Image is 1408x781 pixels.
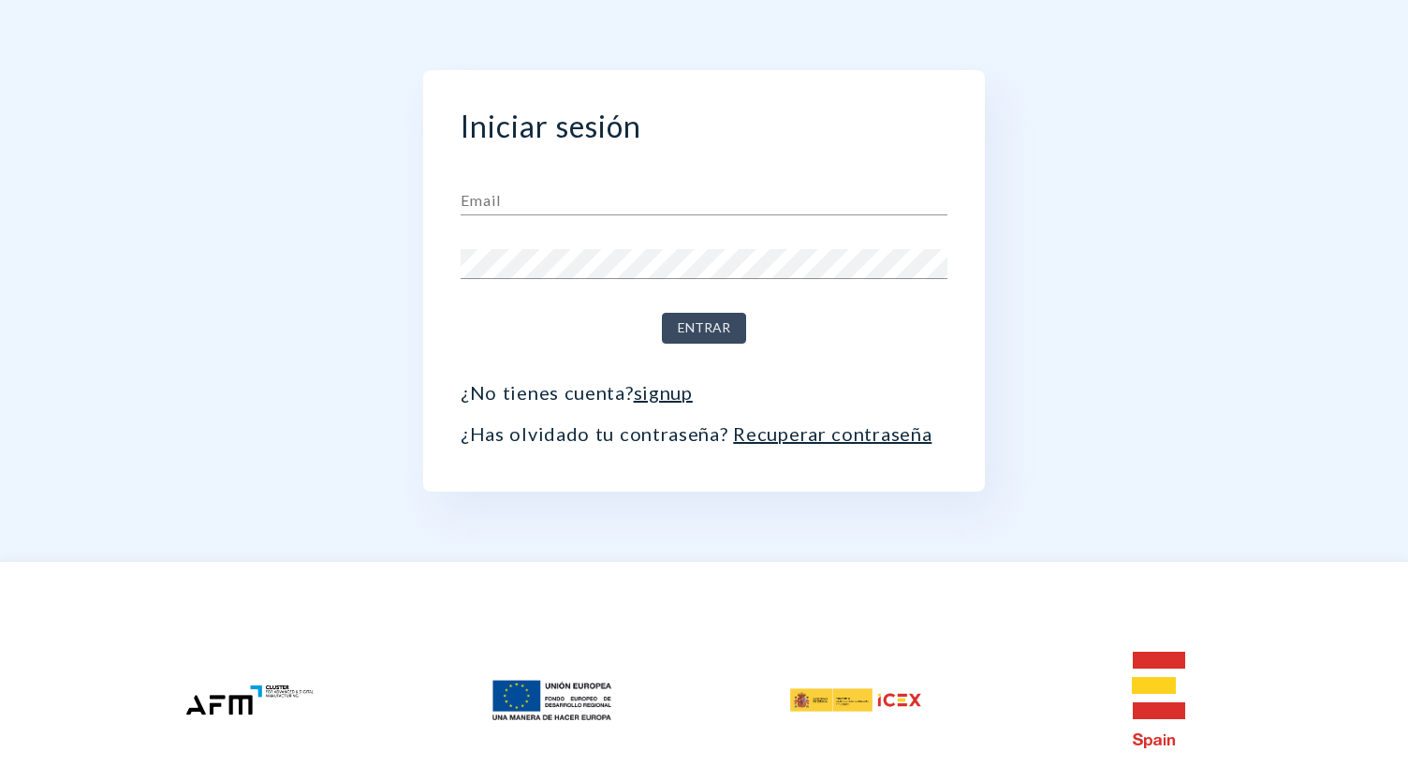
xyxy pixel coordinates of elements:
img: afm [184,684,315,716]
img: feder [487,670,618,730]
p: ¿No tienes cuenta? [461,381,947,404]
a: signup [634,381,693,404]
span: Entrar [678,317,730,340]
p: ¿Has olvidado tu contraseña? [461,422,947,445]
h2: Iniciar sesión [461,108,947,144]
img: icex [790,688,921,712]
img: e-spain [1132,652,1185,748]
button: Entrar [662,313,746,344]
a: Recuperar contraseña [733,422,931,445]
